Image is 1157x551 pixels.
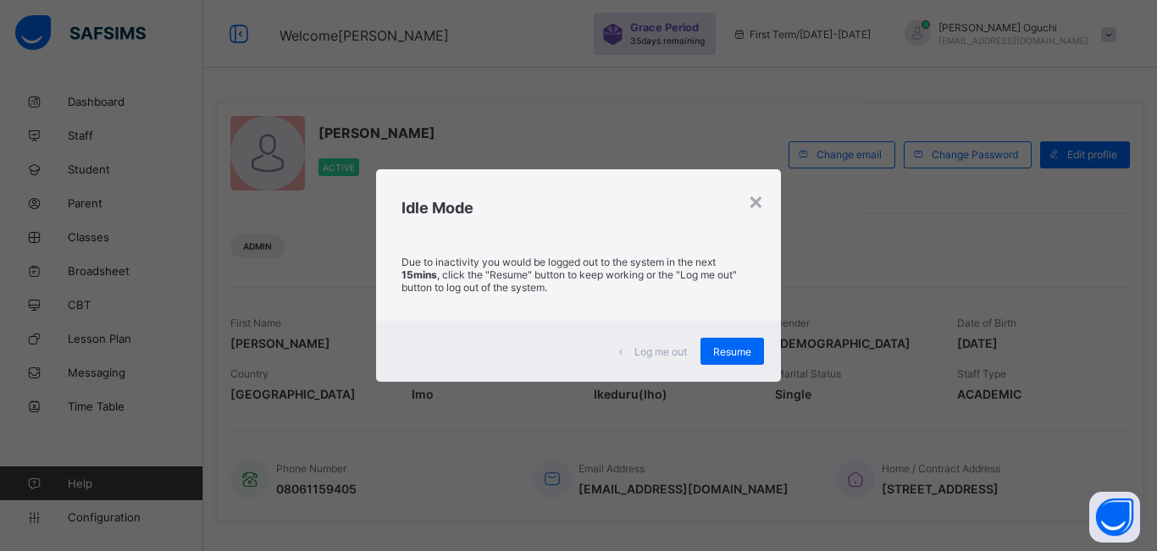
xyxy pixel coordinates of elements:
span: Log me out [634,345,687,358]
strong: 15mins [401,268,437,281]
p: Due to inactivity you would be logged out to the system in the next , click the "Resume" button t... [401,256,756,294]
span: Resume [713,345,751,358]
h2: Idle Mode [401,199,756,217]
div: × [748,186,764,215]
button: Open asap [1089,492,1140,543]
